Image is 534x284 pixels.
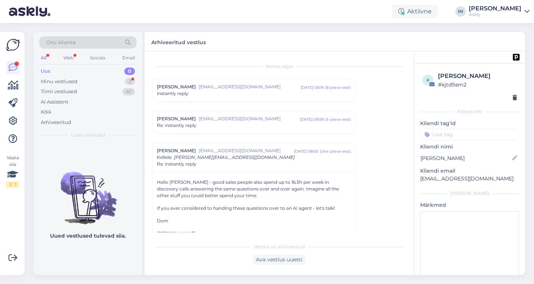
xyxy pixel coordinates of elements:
img: pd [513,54,520,61]
div: Uus [41,68,50,75]
div: Ava vestlus uuesti [253,255,306,265]
div: [DATE] 08:00 [294,148,319,154]
span: [PERSON_NAME] [157,147,196,154]
p: Kliendi email [420,167,519,175]
span: [PERSON_NAME][EMAIL_ADDRESS][DOMAIN_NAME] [174,154,295,160]
label: Arhiveeritud vestlus [151,36,206,46]
span: Re: instantly reply [157,161,197,167]
div: Email [121,53,136,63]
div: # kjtd9am2 [438,81,517,89]
div: Tiimi vestlused [41,88,77,95]
span: Kellele : [157,154,172,160]
p: If you ever considered to handing these questions over to an AI agent - let's talk! [157,205,351,212]
img: Askly Logo [6,38,20,52]
div: 41 [122,88,135,95]
div: All [39,53,48,63]
div: [PERSON_NAME] [438,72,517,81]
div: Socials [89,53,107,63]
input: Lisa nimi [421,154,511,162]
p: Märkmed [420,201,519,209]
a: [PERSON_NAME]Askly [469,6,530,17]
span: [PERSON_NAME] [157,84,196,90]
div: [DATE] 08:16 [301,85,324,90]
span: Vestlus on arhiveeritud [254,244,305,250]
p: Uued vestlused tulevad siia. [50,232,126,240]
span: [EMAIL_ADDRESS][DOMAIN_NAME] [199,84,301,90]
div: Vaata siia [6,154,19,188]
div: Kõik [41,108,52,116]
div: ( 5 päeva eest ) [325,117,351,122]
div: [DATE] 08:58 [300,117,324,122]
span: [EMAIL_ADDRESS][DOMAIN_NAME] [199,147,294,154]
input: Lisa tag [420,129,519,140]
span: k [426,77,430,83]
div: Kliendi info [420,108,519,115]
div: [PERSON_NAME] [420,190,519,197]
div: [PERSON_NAME] [469,6,521,12]
div: ( 8 päeva eest ) [325,85,351,90]
div: 0 [124,68,135,75]
div: 2 / 3 [6,181,19,188]
span: Re: instantly reply [157,122,197,129]
p: [PERSON_NAME] [157,230,351,237]
p: Dom [157,218,351,224]
div: ( ühe päeva eest ) [320,148,351,154]
div: Arhiveeritud [41,119,71,126]
div: IH [455,6,466,17]
p: Kliendi nimi [420,143,519,151]
p: Hello [PERSON_NAME] - good sales people also spend up to 16.5h per week in discovery calls answer... [157,179,351,199]
div: Web [62,53,75,63]
span: [PERSON_NAME] [157,115,196,122]
img: No chats [33,159,142,225]
div: AI Assistent [41,98,68,106]
div: 2 [125,78,135,85]
span: [EMAIL_ADDRESS][DOMAIN_NAME] [199,115,300,122]
div: Vestlus algas [152,63,406,70]
span: Otsi kliente [46,39,76,46]
span: instantly reply [157,90,188,97]
div: Minu vestlused [41,78,78,85]
div: Askly [469,12,521,17]
div: Aktiivne [392,5,438,18]
p: Kliendi tag'id [420,120,519,127]
span: Uued vestlused [71,132,105,138]
p: [EMAIL_ADDRESS][DOMAIN_NAME] [420,175,519,183]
